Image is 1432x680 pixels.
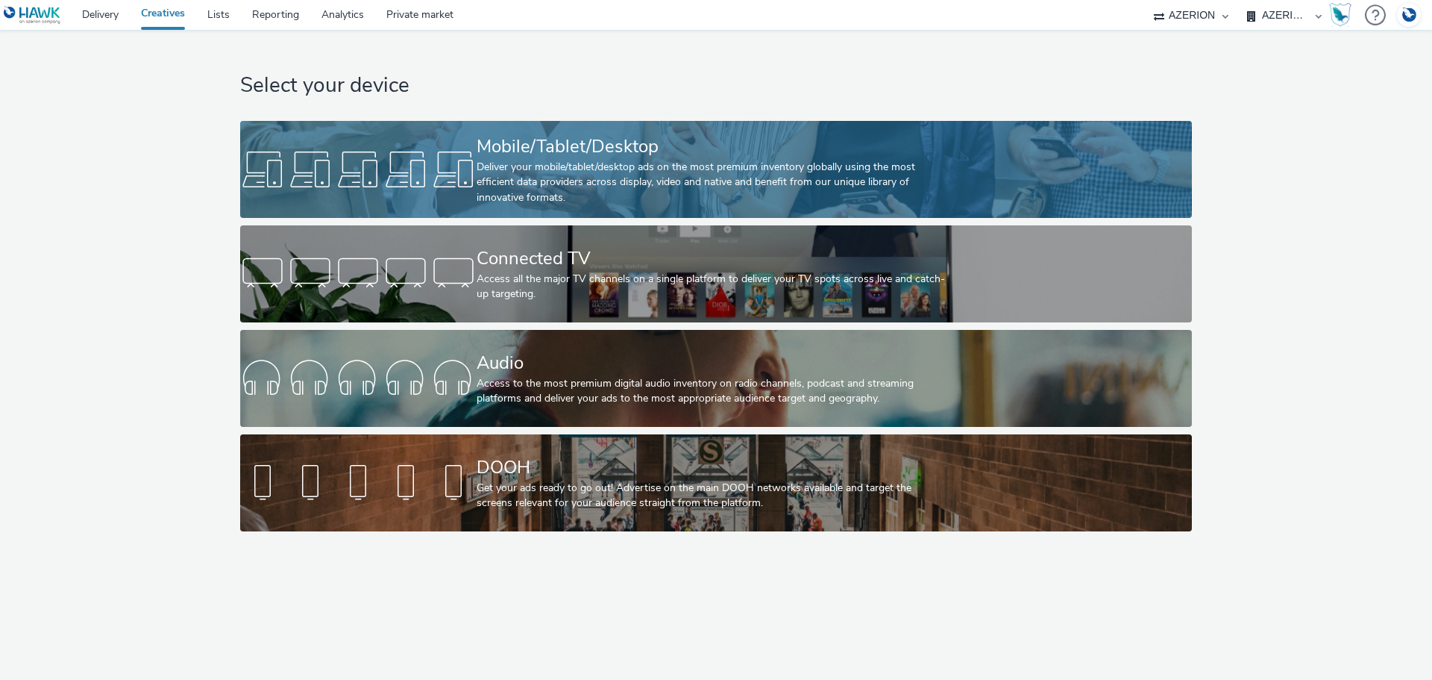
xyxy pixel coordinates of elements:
div: Access all the major TV channels on a single platform to deliver your TV spots across live and ca... [477,272,949,302]
div: Audio [477,350,949,376]
div: Access to the most premium digital audio inventory on radio channels, podcast and streaming platf... [477,376,949,407]
a: AudioAccess to the most premium digital audio inventory on radio channels, podcast and streaming ... [240,330,1191,427]
div: Connected TV [477,246,949,272]
a: Connected TVAccess all the major TV channels on a single platform to deliver your TV spots across... [240,225,1191,322]
a: Mobile/Tablet/DesktopDeliver your mobile/tablet/desktop ads on the most premium inventory globall... [240,121,1191,218]
img: undefined Logo [4,6,61,25]
h1: Select your device [240,72,1191,100]
div: DOOH [477,455,949,481]
a: Hawk Academy [1329,3,1357,27]
div: Get your ads ready to go out! Advertise on the main DOOH networks available and target the screen... [477,481,949,511]
a: DOOHGet your ads ready to go out! Advertise on the main DOOH networks available and target the sc... [240,434,1191,531]
div: Mobile/Tablet/Desktop [477,134,949,160]
div: Deliver your mobile/tablet/desktop ads on the most premium inventory globally using the most effi... [477,160,949,205]
img: Account DE [1398,3,1420,28]
img: Hawk Academy [1329,3,1351,27]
